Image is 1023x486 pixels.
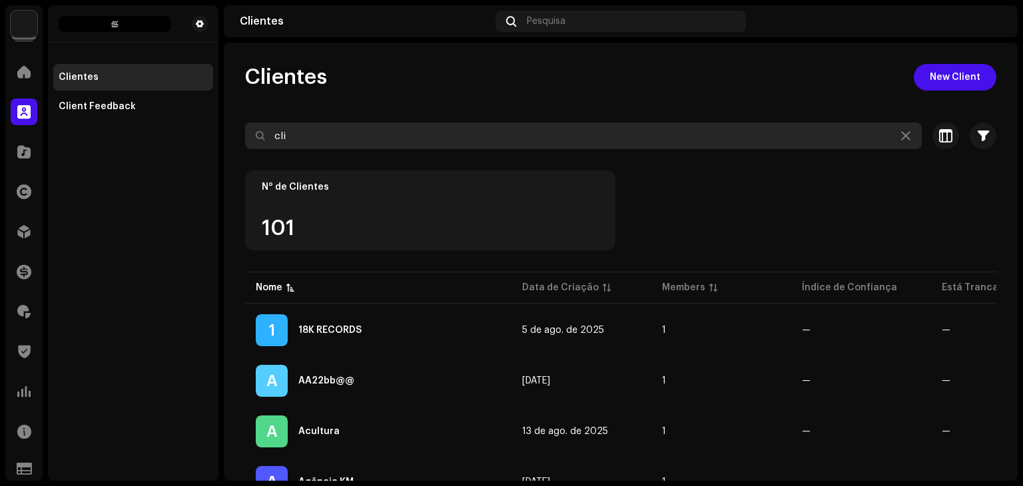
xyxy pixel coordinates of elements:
re-a-table-badge: — [802,326,920,335]
div: Data de Criação [522,281,599,294]
span: 13 de ago. de 2025 [522,427,608,436]
img: c86870aa-2232-4ba3-9b41-08f587110171 [11,11,37,37]
div: Nome [256,281,282,294]
img: c6f85260-b54e-4b60-831c-5db41421b95e [59,16,170,32]
span: 1 [662,427,666,436]
div: Members [662,281,705,294]
div: Clientes [240,16,490,27]
span: New Client [930,64,980,91]
div: A [256,415,288,447]
div: Clientes [59,72,99,83]
span: Pesquisa [527,16,565,27]
span: Clientes [245,64,327,91]
re-a-table-badge: — [802,427,920,436]
div: Acultura [298,427,340,436]
span: 1 [662,376,666,385]
div: 1 [256,314,288,346]
re-a-table-badge: — [802,376,920,385]
span: 16 de jul. de 2025 [522,376,550,385]
re-o-card-value: N° de Clientes [245,170,615,250]
div: A [256,365,288,397]
img: 25800e32-e94c-4f6b-8929-2acd5ee19673 [980,11,1002,32]
re-m-nav-item: Clientes [53,64,213,91]
div: N° de Clientes [262,182,599,192]
div: AA22bb@@ [298,376,354,385]
button: New Client [914,64,996,91]
span: 5 de ago. de 2025 [522,326,604,335]
re-m-nav-item: Client Feedback [53,93,213,120]
div: 18K RECORDS [298,326,362,335]
input: Pesquisa [245,122,922,149]
div: Client Feedback [59,101,136,112]
span: 1 [662,326,666,335]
